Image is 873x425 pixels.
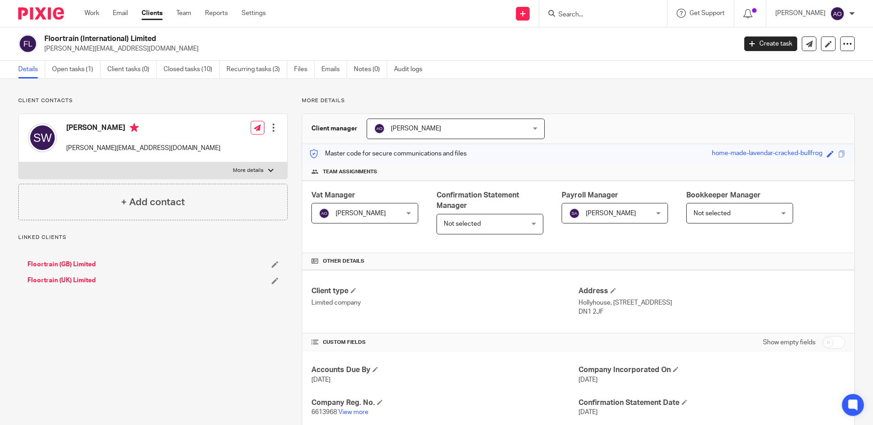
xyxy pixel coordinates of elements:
a: Create task [744,36,797,51]
p: [PERSON_NAME][EMAIL_ADDRESS][DOMAIN_NAME] [44,44,731,53]
h3: Client manager [311,124,358,133]
span: [DATE] [578,409,598,415]
p: Master code for secure communications and files [309,149,467,158]
img: svg%3E [319,208,330,219]
span: Get Support [689,10,725,16]
img: Pixie [18,7,64,20]
span: Confirmation Statement Manager [436,192,519,209]
p: Client contacts [18,97,288,104]
span: 6613968 [311,409,337,415]
span: Team assignments [323,168,377,176]
a: Emails [321,61,347,78]
img: svg%3E [830,6,845,21]
p: DN1 2JF [578,307,845,316]
input: Search [557,11,640,19]
span: [DATE] [311,377,331,383]
a: Email [113,9,128,18]
a: Client tasks (0) [107,61,157,78]
span: Not selected [444,221,481,227]
p: [PERSON_NAME] [775,9,826,18]
span: [PERSON_NAME] [336,210,386,217]
span: Not selected [694,210,731,217]
p: Linked clients [18,234,288,241]
a: Floortrain (GB) Limited [27,260,96,269]
i: Primary [130,123,139,132]
a: Files [294,61,315,78]
span: Bookkeeper Manager [686,192,761,199]
a: Clients [142,9,163,18]
span: [PERSON_NAME] [391,125,441,132]
img: svg%3E [569,208,580,219]
a: Settings [242,9,266,18]
p: More details [233,167,263,174]
p: Limited company [311,298,578,307]
label: Show empty fields [763,338,815,347]
span: Payroll Manager [562,192,618,199]
a: Recurring tasks (3) [226,61,287,78]
h4: CUSTOM FIELDS [311,339,578,346]
img: svg%3E [374,123,385,134]
img: svg%3E [28,123,57,152]
p: Hollyhouse, [STREET_ADDRESS] [578,298,845,307]
h4: Company Reg. No. [311,398,578,408]
a: Team [176,9,191,18]
a: Audit logs [394,61,429,78]
span: [DATE] [578,377,598,383]
h4: + Add contact [121,195,185,209]
h4: [PERSON_NAME] [66,123,221,135]
a: Open tasks (1) [52,61,100,78]
p: More details [302,97,855,104]
h4: Address [578,286,845,296]
img: svg%3E [18,34,37,53]
a: View more [338,409,368,415]
span: [PERSON_NAME] [586,210,636,217]
a: Reports [205,9,228,18]
a: Closed tasks (10) [163,61,220,78]
div: home-made-lavendar-cracked-bullfrog [712,149,822,159]
h2: Floortrain (International) Limited [44,34,593,44]
h4: Accounts Due By [311,365,578,375]
a: Work [84,9,99,18]
a: Notes (0) [354,61,387,78]
h4: Client type [311,286,578,296]
span: Vat Manager [311,192,355,199]
span: Other details [323,258,364,265]
h4: Confirmation Statement Date [578,398,845,408]
p: [PERSON_NAME][EMAIL_ADDRESS][DOMAIN_NAME] [66,144,221,153]
h4: Company Incorporated On [578,365,845,375]
a: Floortrain (UK) Limited [27,276,96,285]
a: Details [18,61,45,78]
